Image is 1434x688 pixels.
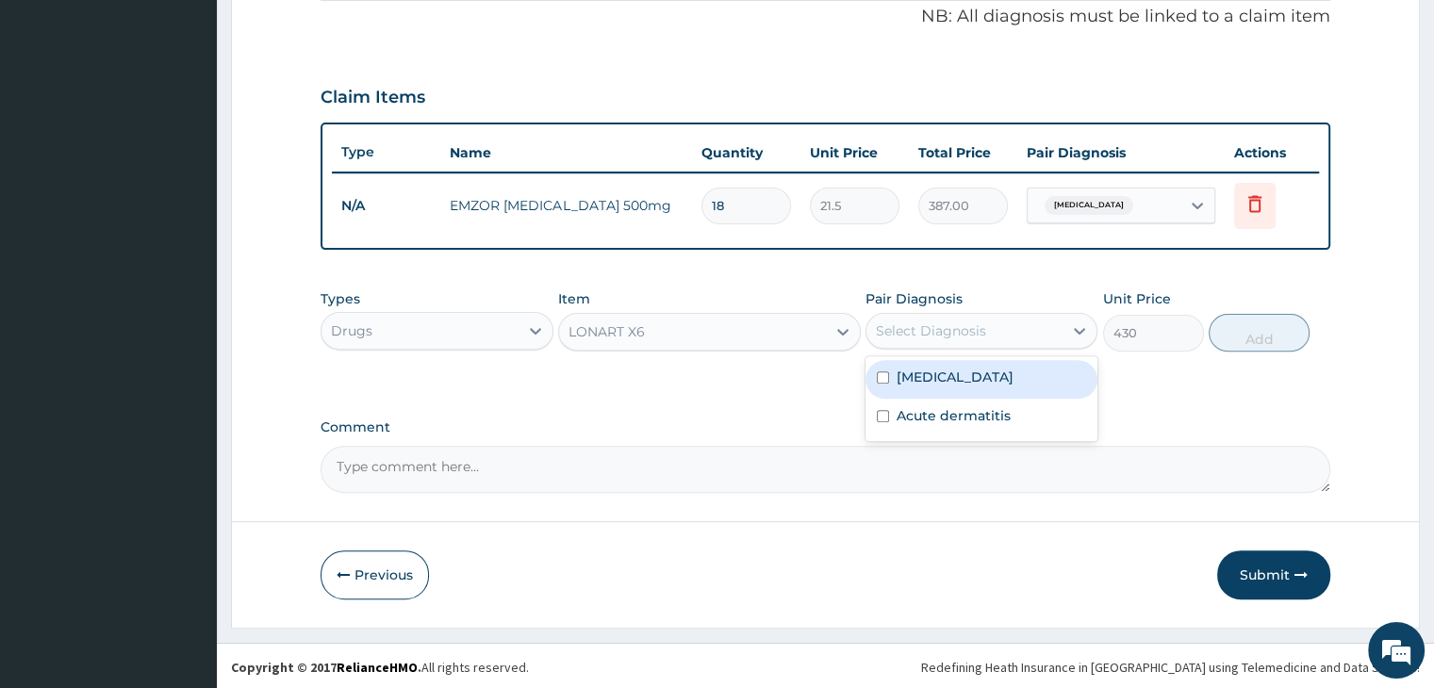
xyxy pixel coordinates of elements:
label: Types [321,291,360,307]
img: d_794563401_company_1708531726252_794563401 [35,94,76,141]
label: Item [558,289,590,308]
th: Quantity [692,134,800,172]
div: Chat with us now [98,106,317,130]
th: Unit Price [800,134,909,172]
p: NB: All diagnosis must be linked to a claim item [321,5,1329,29]
div: Drugs [331,321,372,340]
label: Comment [321,419,1329,435]
th: Name [440,134,691,172]
th: Actions [1225,134,1319,172]
button: Add [1209,314,1310,352]
div: Select Diagnosis [876,321,986,340]
span: [MEDICAL_DATA] [1045,196,1133,215]
label: [MEDICAL_DATA] [897,368,1014,386]
button: Previous [321,550,429,599]
th: Total Price [909,134,1017,172]
label: Pair Diagnosis [865,289,963,308]
strong: Copyright © 2017 . [231,659,421,676]
div: LONART X6 [569,322,645,341]
td: EMZOR [MEDICAL_DATA] 500mg [440,187,691,224]
button: Submit [1217,550,1330,599]
td: N/A [332,188,440,223]
h3: Claim Items [321,88,425,108]
label: Acute dermatitis [897,406,1011,425]
textarea: Type your message and hit 'Enter' [9,475,359,541]
th: Pair Diagnosis [1017,134,1225,172]
label: Unit Price [1103,289,1171,308]
th: Type [332,135,440,170]
a: RelianceHMO [337,659,418,676]
div: Redefining Heath Insurance in [GEOGRAPHIC_DATA] using Telemedicine and Data Science! [921,658,1420,677]
div: Minimize live chat window [309,9,354,55]
span: We're online! [109,218,260,408]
